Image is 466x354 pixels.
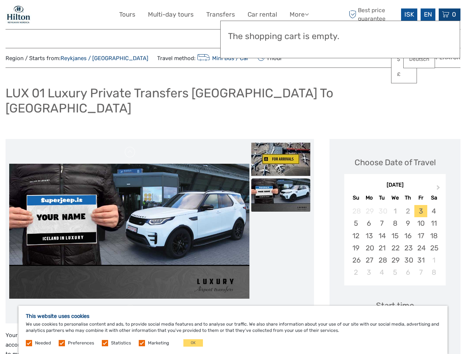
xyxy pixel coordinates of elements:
div: Fr [414,193,427,203]
a: £ [391,68,417,81]
label: Preferences [68,340,94,346]
div: Choose Tuesday, October 7th, 2025 [376,217,389,229]
div: Choose Friday, October 10th, 2025 [414,217,427,229]
a: More [290,9,309,20]
div: Choose Date of Travel [355,157,436,168]
img: 16fb447c7d50440eaa484c9a0dbf045b_main_slider.jpeg [9,164,249,299]
div: Sa [427,193,440,203]
div: Choose Monday, October 6th, 2025 [363,217,376,229]
a: Multi-day tours [148,9,194,20]
label: Statistics [111,340,131,346]
div: Choose Saturday, October 4th, 2025 [427,205,440,217]
a: Car rental [248,9,277,20]
h1: LUX 01 Luxury Private Transfers [GEOGRAPHIC_DATA] To [GEOGRAPHIC_DATA] [6,86,460,115]
div: Choose Wednesday, November 5th, 2025 [389,266,401,278]
div: Choose Thursday, October 23rd, 2025 [401,242,414,254]
div: Choose Wednesday, October 29th, 2025 [389,254,401,266]
a: Reykjanes / [GEOGRAPHIC_DATA] [61,55,148,62]
span: Travel method: [157,53,249,63]
a: $ [391,53,417,66]
a: Deutsch [404,53,435,66]
div: Not available Sunday, September 28th, 2025 [349,205,362,217]
div: Choose Saturday, October 18th, 2025 [427,230,440,242]
div: Choose Tuesday, October 21st, 2025 [376,242,389,254]
a: Transfers [206,9,235,20]
div: Choose Thursday, November 6th, 2025 [401,266,414,278]
div: Choose Monday, October 20th, 2025 [363,242,376,254]
button: OK [183,339,203,347]
div: Th [401,193,414,203]
div: Choose Friday, October 3rd, 2025 [414,205,427,217]
h5: This website uses cookies [26,313,440,319]
div: Choose Sunday, November 2nd, 2025 [349,266,362,278]
div: Choose Tuesday, October 14th, 2025 [376,230,389,242]
button: Open LiveChat chat widget [85,11,94,20]
div: month 2025-10 [346,205,443,278]
div: Choose Monday, October 13th, 2025 [363,230,376,242]
div: EN [421,8,435,21]
div: Choose Wednesday, October 8th, 2025 [389,217,401,229]
div: Not available Monday, September 29th, 2025 [363,205,376,217]
div: Not available Wednesday, October 1st, 2025 [389,205,401,217]
div: Choose Thursday, October 30th, 2025 [401,254,414,266]
div: Su [349,193,362,203]
div: Mo [363,193,376,203]
h3: The shopping cart is empty. [228,31,452,42]
a: Mini Bus / Car [196,55,249,62]
p: We're away right now. Please check back later! [10,13,83,19]
div: Choose Sunday, October 5th, 2025 [349,217,362,229]
div: Choose Thursday, October 16th, 2025 [401,230,414,242]
div: Choose Friday, November 7th, 2025 [414,266,427,278]
div: Choose Saturday, October 25th, 2025 [427,242,440,254]
div: Choose Wednesday, October 22nd, 2025 [389,242,401,254]
div: Start time [376,300,414,311]
img: d17cabca94be4cdf9a944f0c6cf5d444_slider_thumbnail.jpg [251,143,310,176]
label: Needed [35,340,51,346]
div: We use cookies to personalise content and ads, to provide social media features and to analyse ou... [18,306,448,354]
div: Choose Friday, October 17th, 2025 [414,230,427,242]
span: 0 [451,11,457,18]
div: Choose Sunday, October 19th, 2025 [349,242,362,254]
div: Choose Wednesday, October 15th, 2025 [389,230,401,242]
img: 16fb447c7d50440eaa484c9a0dbf045b_slider_thumbnail.jpeg [251,178,310,212]
a: Tours [119,9,135,20]
button: Next Month [433,183,445,195]
div: Choose Sunday, October 12th, 2025 [349,230,362,242]
div: Choose Monday, November 3rd, 2025 [363,266,376,278]
span: Region / Starts from: [6,55,148,62]
div: Choose Friday, October 31st, 2025 [414,254,427,266]
div: Not available Tuesday, September 30th, 2025 [376,205,389,217]
div: Choose Friday, October 24th, 2025 [414,242,427,254]
div: Choose Sunday, October 26th, 2025 [349,254,362,266]
div: Choose Monday, October 27th, 2025 [363,254,376,266]
div: Tu [376,193,389,203]
div: Choose Tuesday, November 4th, 2025 [376,266,389,278]
div: Choose Saturday, November 1st, 2025 [427,254,440,266]
span: ISK [404,11,414,18]
img: 1846-e7c6c28a-36f7-44b6-aaf6-bfd1581794f2_logo_small.jpg [6,6,31,24]
div: We [389,193,401,203]
div: Choose Saturday, November 8th, 2025 [427,266,440,278]
div: Choose Saturday, October 11th, 2025 [427,217,440,229]
label: Marketing [148,340,169,346]
span: Best price guarantee [347,6,399,22]
div: Not available Thursday, October 2nd, 2025 [401,205,414,217]
div: Choose Tuesday, October 28th, 2025 [376,254,389,266]
div: Choose Thursday, October 9th, 2025 [401,217,414,229]
div: [DATE] [344,181,446,189]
